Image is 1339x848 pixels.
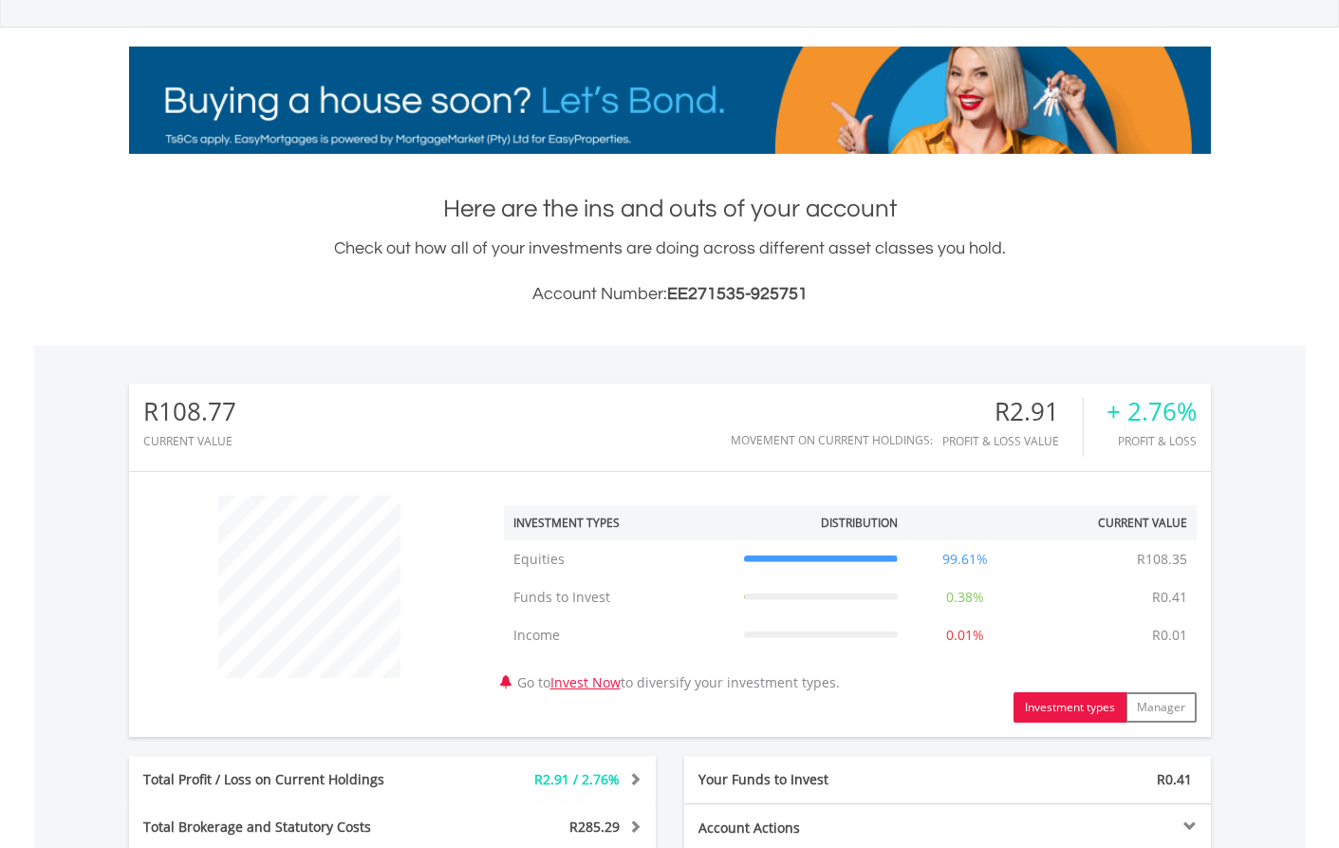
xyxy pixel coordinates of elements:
div: + 2.76% [1107,398,1197,425]
div: Distribution [821,515,898,531]
td: Equities [504,540,735,578]
div: R2.91 [942,398,1083,425]
td: Funds to Invest [504,578,735,616]
span: R2.91 / 2.76% [534,770,620,788]
td: R0.01 [1143,616,1197,654]
th: Current Value [1023,505,1197,540]
th: Investment Types [504,505,735,540]
a: Invest Now [550,673,621,691]
h3: Account Number: [129,281,1211,308]
div: Total Brokerage and Statutory Costs [129,818,437,837]
span: EE271535-925751 [667,285,808,303]
td: 0.38% [907,578,1023,616]
img: EasyMortage Promotion Banner [129,47,1211,154]
div: Movement on Current Holdings: [731,434,933,446]
div: Your Funds to Invest [684,770,948,789]
div: Total Profit / Loss on Current Holdings [129,770,437,789]
button: Investment types [1014,692,1126,723]
div: Profit & Loss [1107,435,1197,447]
div: R108.77 [143,398,236,425]
td: Income [504,616,735,654]
td: R0.41 [1143,578,1197,616]
button: Manager [1125,692,1197,723]
td: 0.01% [907,616,1023,654]
div: Check out how all of your investments are doing across different asset classes you hold. [129,236,1211,308]
h1: Here are the ins and outs of your account [129,192,1211,226]
span: R0.41 [1157,770,1192,788]
div: Profit & Loss Value [942,435,1083,447]
td: R108.35 [1127,540,1197,578]
span: R285.29 [569,818,620,836]
td: 99.61% [907,540,1023,578]
div: CURRENT VALUE [143,435,236,447]
div: Go to to diversify your investment types. [490,486,1211,723]
div: Account Actions [684,819,948,838]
